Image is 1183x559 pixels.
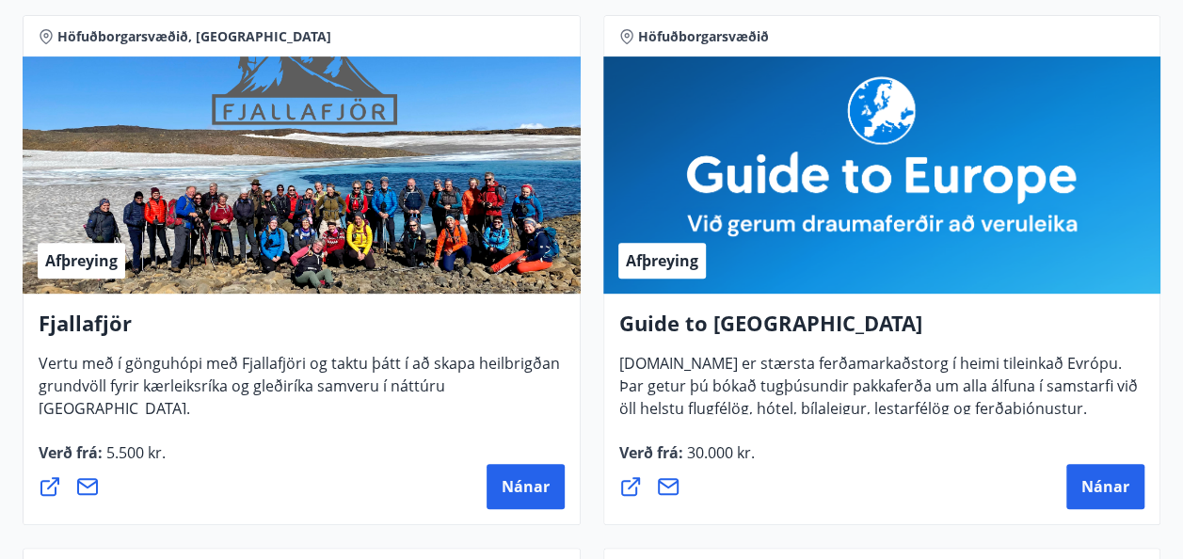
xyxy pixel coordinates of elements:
button: Nánar [487,464,565,509]
span: [DOMAIN_NAME] er stærsta ferðamarkaðstorg í heimi tileinkað Evrópu. Þar getur þú bókað tugþúsundi... [619,353,1138,434]
h4: Fjallafjör [39,309,565,352]
span: Afþreying [45,250,118,271]
span: Afþreying [626,250,698,271]
span: 30.000 kr. [683,442,755,463]
button: Nánar [1066,464,1144,509]
span: Verð frá : [619,442,755,478]
span: 5.500 kr. [103,442,166,463]
span: Nánar [1081,476,1129,497]
span: Verð frá : [39,442,166,478]
span: Vertu með í gönguhópi með Fjallafjöri og taktu þátt í að skapa heilbrigðan grundvöll fyrir kærlei... [39,353,560,434]
span: Höfuðborgarsvæðið, [GEOGRAPHIC_DATA] [57,27,331,46]
span: Nánar [502,476,550,497]
span: Höfuðborgarsvæðið [638,27,769,46]
h4: Guide to [GEOGRAPHIC_DATA] [619,309,1145,352]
